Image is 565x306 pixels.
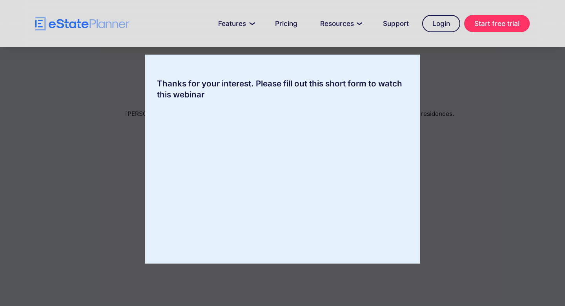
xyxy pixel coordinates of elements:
a: Pricing [266,16,307,31]
a: Resources [311,16,370,31]
a: Login [422,15,460,32]
a: home [35,17,129,31]
a: Start free trial [464,15,530,32]
div: Thanks for your interest. Please fill out this short form to watch this webinar [145,78,420,100]
iframe: Form 0 [157,108,408,240]
a: Features [209,16,262,31]
a: Support [374,16,418,31]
